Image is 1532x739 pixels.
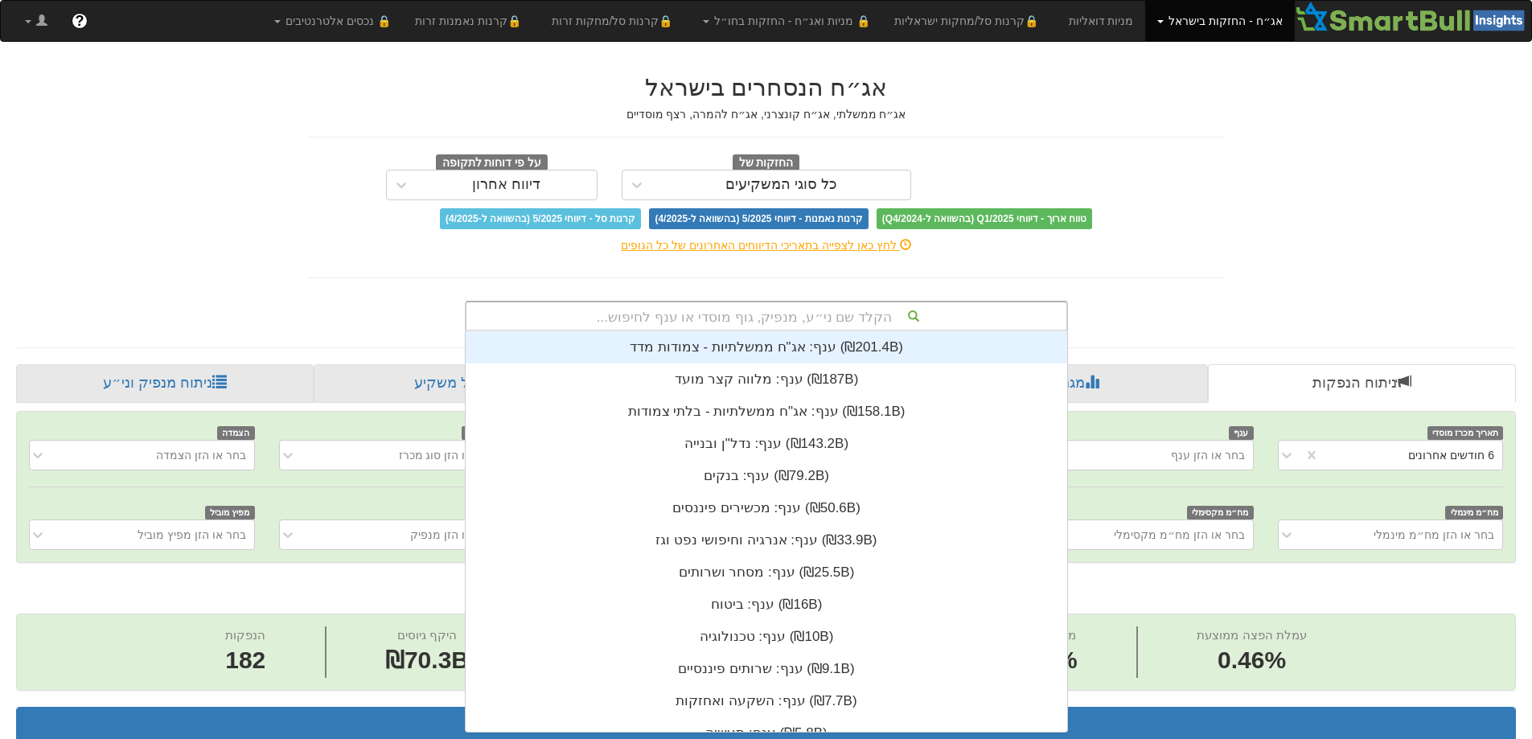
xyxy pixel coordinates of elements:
a: פרופיל משקיע [314,364,616,403]
span: ₪70.3B [385,647,469,673]
a: ? [60,1,100,41]
a: 🔒קרנות סל/מחקות ישראליות [882,1,1056,41]
h5: אג״ח ממשלתי, אג״ח קונצרני, אג״ח להמרה, רצף מוסדיים [308,109,1225,121]
span: קרנות נאמנות - דיווחי 5/2025 (בהשוואה ל-4/2025) [649,208,868,229]
span: מפיץ מוביל [205,506,255,519]
div: ענף: ‏שרותים פיננסיים ‎(₪9.1B)‎ [466,653,1067,685]
h2: ניתוח הנפקות - 6 חודשים אחרונים [16,579,1516,606]
div: כל סוגי המשקיעים [725,177,837,193]
div: ענף: ‏בנקים ‎(₪79.2B)‎ [466,460,1067,492]
div: דיווח אחרון [472,177,540,193]
div: בחר או הזן מנפיק [410,527,495,543]
span: מח״מ מקסימלי [1187,506,1254,519]
span: על פי דוחות לתקופה [436,154,548,172]
a: 🔒 נכסים אלטרנטיבים [262,1,403,41]
h3: תוצאות הנפקות [29,716,1503,730]
div: בחר או הזן מח״מ מינמלי [1374,527,1494,543]
div: בחר או הזן ענף [1171,447,1245,463]
img: Smartbull [1295,1,1531,33]
span: קרנות סל - דיווחי 5/2025 (בהשוואה ל-4/2025) [440,208,641,229]
a: ניתוח מנפיק וני״ע [16,364,314,403]
div: ענף: ‏ביטוח ‎(₪16B)‎ [466,589,1067,621]
span: תאריך מכרז מוסדי [1427,426,1503,440]
div: הקלד שם ני״ע, מנפיק, גוף מוסדי או ענף לחיפוש... [466,302,1066,330]
span: טווח ארוך - דיווחי Q1/2025 (בהשוואה ל-Q4/2024) [877,208,1092,229]
div: לחץ כאן לצפייה בתאריכי הדיווחים האחרונים של כל הגופים [296,237,1237,253]
div: ענף: ‏מלווה קצר מועד ‎(₪187B)‎ [466,363,1067,396]
span: מח״מ מינמלי [1445,506,1503,519]
div: ענף: ‏אנרגיה וחיפושי נפט וגז ‎(₪33.9B)‎ [466,524,1067,556]
a: 🔒 מניות ואג״ח - החזקות בחו״ל [691,1,882,41]
div: בחר או הזן הצמדה [156,447,246,463]
a: ניתוח הנפקות [1208,364,1516,403]
span: הצמדה [217,426,255,440]
div: ענף: ‏אג"ח ממשלתיות - צמודות מדד ‎(₪201.4B)‎ [466,331,1067,363]
div: בחר או הזן מפיץ מוביל [138,527,246,543]
span: החזקות של [733,154,800,172]
span: ? [75,13,84,29]
div: ענף: ‏השקעה ואחזקות ‎(₪7.7B)‎ [466,685,1067,717]
span: הנפקות [225,628,265,642]
div: 6 חודשים אחרונים [1408,447,1494,463]
div: ענף: ‏טכנולוגיה ‎(₪10B)‎ [466,621,1067,653]
div: ענף: ‏נדל"ן ובנייה ‎(₪143.2B)‎ [466,428,1067,460]
div: ענף: ‏מכשירים פיננסים ‎(₪50.6B)‎ [466,492,1067,524]
a: אג״ח - החזקות בישראל [1145,1,1294,41]
a: מניות דואליות [1057,1,1146,41]
span: היקף גיוסים [397,628,457,642]
div: ענף: ‏מסחר ושרותים ‎(₪25.5B)‎ [466,556,1067,589]
span: סוג מכרז [462,426,505,440]
a: 🔒קרנות סל/מחקות זרות [540,1,691,41]
span: 182 [225,643,265,678]
div: בחר או הזן סוג מכרז [399,447,496,463]
a: 🔒קרנות נאמנות זרות [403,1,540,41]
h2: אג״ח הנסחרים בישראל [308,74,1225,101]
div: בחר או הזן מח״מ מקסימלי [1114,527,1245,543]
span: 0.46% [1197,643,1306,678]
span: ענף [1229,426,1254,440]
div: ענף: ‏אג"ח ממשלתיות - בלתי צמודות ‎(₪158.1B)‎ [466,396,1067,428]
span: עמלת הפצה ממוצעת [1197,628,1306,642]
